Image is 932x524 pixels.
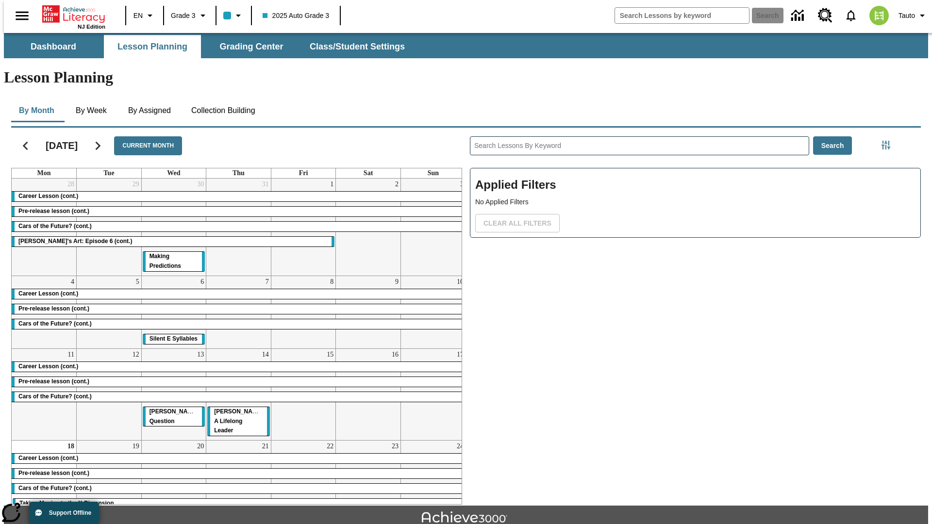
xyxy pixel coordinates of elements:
td: August 15, 2025 [271,348,336,441]
a: Home [42,4,105,24]
button: Search [813,136,852,155]
td: August 8, 2025 [271,276,336,348]
a: August 20, 2025 [195,441,206,452]
button: Class/Student Settings [302,35,413,58]
div: Applied Filters [470,168,921,238]
div: Silent E Syllables [143,334,205,344]
a: August 19, 2025 [131,441,141,452]
td: August 4, 2025 [12,276,77,348]
td: August 5, 2025 [77,276,142,348]
a: August 11, 2025 [66,349,76,360]
button: Lesson Planning [104,35,201,58]
a: August 4, 2025 [69,276,76,288]
input: Search Lessons By Keyword [470,137,809,155]
span: Cars of the Future? (cont.) [18,485,92,491]
span: Making Predictions [150,253,181,269]
td: July 31, 2025 [206,179,271,276]
div: Calendar [3,124,462,505]
a: Tuesday [101,168,116,178]
td: July 28, 2025 [12,179,77,276]
a: August 14, 2025 [260,349,271,360]
h1: Lesson Planning [4,68,928,86]
span: Cars of the Future? (cont.) [18,320,92,327]
span: 2025 Auto Grade 3 [263,11,330,21]
button: Grading Center [203,35,300,58]
div: Cars of the Future? (cont.) [12,222,466,231]
a: Thursday [231,168,247,178]
a: July 30, 2025 [195,179,206,190]
td: August 3, 2025 [400,179,466,276]
div: Violet's Art: Episode 6 (cont.) [12,237,334,246]
div: Taking Movies to the X-Dimension [13,499,465,508]
span: Career Lesson (cont.) [18,363,78,370]
button: By Week [67,99,116,122]
td: July 29, 2025 [77,179,142,276]
div: Pre-release lesson (cont.) [12,304,466,314]
span: Violet's Art: Episode 6 (cont.) [18,238,132,245]
a: August 5, 2025 [134,276,141,288]
span: Taking Movies to the X-Dimension [19,500,114,507]
button: Next [85,133,110,158]
button: Language: EN, Select a language [129,7,160,24]
p: No Applied Filters [475,197,915,207]
span: Cars of the Future? (cont.) [18,393,92,400]
img: avatar image [869,6,889,25]
div: Career Lesson (cont.) [12,454,466,463]
span: Pre-release lesson (cont.) [18,470,89,476]
span: EN [133,11,143,21]
a: July 31, 2025 [260,179,271,190]
div: Career Lesson (cont.) [12,289,466,299]
h2: Applied Filters [475,173,915,197]
a: August 21, 2025 [260,441,271,452]
td: August 14, 2025 [206,348,271,441]
a: August 12, 2025 [131,349,141,360]
a: August 8, 2025 [328,276,335,288]
button: Profile/Settings [895,7,932,24]
a: August 2, 2025 [393,179,400,190]
span: Pre-release lesson (cont.) [18,208,89,214]
button: Filters Side menu [876,135,896,155]
div: Home [42,3,105,30]
div: Pre-release lesson (cont.) [12,469,466,478]
td: August 9, 2025 [336,276,401,348]
button: By Assigned [120,99,179,122]
a: August 10, 2025 [455,276,466,288]
span: NJ Edition [78,24,105,30]
div: Career Lesson (cont.) [12,362,466,372]
a: Notifications [838,3,864,28]
span: Career Lesson (cont.) [18,290,78,297]
td: August 12, 2025 [77,348,142,441]
div: Cars of the Future? (cont.) [12,484,466,493]
td: August 11, 2025 [12,348,77,441]
div: Pre-release lesson (cont.) [12,207,466,216]
a: Wednesday [165,168,182,178]
button: Previous [13,133,38,158]
td: August 13, 2025 [141,348,206,441]
span: Joplin's Question [150,408,199,425]
button: Select a new avatar [864,3,895,28]
span: Dianne Feinstein: A Lifelong Leader [214,408,265,434]
button: Dashboard [5,35,102,58]
input: search field [615,8,749,23]
button: Collection Building [183,99,263,122]
div: SubNavbar [4,33,928,58]
a: August 9, 2025 [393,276,400,288]
div: Career Lesson (cont.) [12,192,466,201]
button: Class color is light blue. Change class color [219,7,248,24]
div: Making Predictions [143,252,205,271]
td: August 6, 2025 [141,276,206,348]
a: Saturday [362,168,375,178]
a: August 16, 2025 [390,349,400,360]
h2: [DATE] [46,140,78,151]
a: August 3, 2025 [458,179,466,190]
div: Dianne Feinstein: A Lifelong Leader [207,407,270,436]
a: July 28, 2025 [66,179,76,190]
div: Cars of the Future? (cont.) [12,392,466,402]
button: By Month [11,99,62,122]
span: Silent E Syllables [150,335,198,342]
a: July 29, 2025 [131,179,141,190]
td: August 1, 2025 [271,179,336,276]
div: SubNavbar [4,35,414,58]
span: Grade 3 [171,11,196,21]
a: August 17, 2025 [455,349,466,360]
